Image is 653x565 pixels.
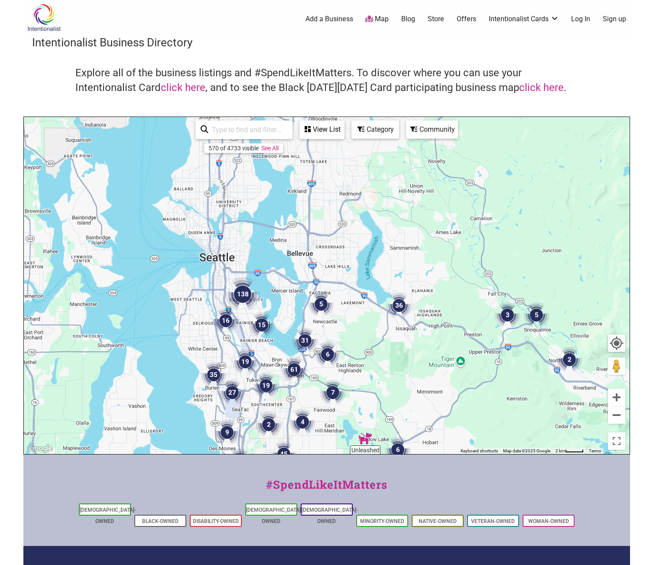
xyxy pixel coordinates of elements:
[26,443,55,454] a: Open this area in Google Maps (opens a new window)
[229,345,262,378] div: 19
[519,81,564,94] a: click here
[300,121,344,138] div: View List
[571,14,590,24] a: Log In
[23,3,65,32] img: Intentionalist
[351,120,399,139] div: Filter by category
[457,14,476,24] a: Offers
[401,14,415,24] a: Blog
[520,299,553,331] div: 5
[80,507,136,524] a: [DEMOGRAPHIC_DATA]-Owned
[299,120,344,139] div: See a list of the visible businesses
[419,518,457,524] a: Native-Owned
[316,376,349,409] div: 7
[365,14,389,24] a: Map
[406,120,458,139] div: Filter by Community
[302,507,358,524] a: [DEMOGRAPHIC_DATA]-Owned
[608,357,625,375] button: Drag Pegman onto the map to open Street View
[252,408,285,441] div: 2
[286,406,319,438] div: 4
[336,453,369,486] div: 2
[197,358,230,391] div: 35
[352,121,398,138] div: Category
[556,448,565,453] span: 2 km
[267,438,300,471] div: 45
[289,324,322,357] div: 31
[553,448,586,454] button: Map Scale: 2 km per 39 pixels
[223,445,256,478] div: 9
[75,66,578,95] h4: Explore all of the business listings and #SpendLikeItMatters. To discover where you can use your ...
[381,433,414,466] div: 6
[142,518,179,524] a: Black-Owned
[355,429,375,448] div: Unleashed
[193,518,239,524] a: Disability-Owned
[216,376,249,409] div: 27
[608,389,625,406] button: Zoom in
[305,14,353,24] a: Add a Business
[553,343,586,376] div: 2
[407,121,457,138] div: Community
[471,518,515,524] a: Veteran-Owned
[209,304,242,337] div: 16
[491,299,524,331] div: 3
[311,338,344,371] div: 6
[360,518,404,524] a: Minority-Owned
[489,14,559,24] a: Intentionalist Cards
[608,406,625,424] button: Zoom out
[603,14,626,24] a: Sign up
[261,145,279,152] a: See All
[23,476,630,502] div: #SpendLikeItMatters
[305,288,338,321] div: 5
[32,35,621,50] h3: Intentionalist Business Directory
[26,443,55,454] img: Google
[195,120,292,139] div: Type to search and filter
[503,448,550,453] span: Map data ©2025 Google
[528,518,569,524] a: Woman-Owned
[428,14,444,24] a: Store
[246,507,302,524] a: [DEMOGRAPHIC_DATA]-Owned
[222,273,263,315] div: 138
[608,334,625,352] button: Your Location
[245,308,278,341] div: 15
[208,145,259,152] div: 570 of 4733 visible
[608,432,625,450] button: Toggle fullscreen view
[461,448,498,454] button: Keyboard shortcuts
[208,121,287,138] input: Type to find and filter...
[250,369,283,402] div: 19
[589,448,601,453] a: Terms
[211,416,244,449] div: 9
[161,81,205,94] a: click here
[383,289,416,322] div: 36
[278,353,311,386] div: 61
